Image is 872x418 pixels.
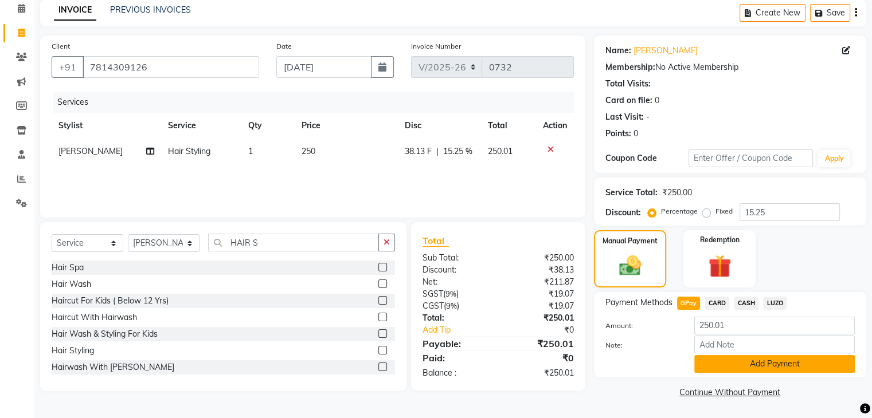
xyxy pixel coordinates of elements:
[661,206,698,216] label: Percentage
[414,276,498,288] div: Net:
[446,301,457,310] span: 9%
[694,317,855,334] input: Amount
[634,45,698,57] a: [PERSON_NAME]
[740,4,805,22] button: Create New
[423,289,443,299] span: SGST
[605,94,652,107] div: Card on file:
[52,41,70,52] label: Client
[700,235,740,245] label: Redemption
[605,207,641,219] div: Discount:
[634,128,638,140] div: 0
[605,78,651,90] div: Total Visits:
[597,340,686,350] label: Note:
[498,264,582,276] div: ₹38.13
[810,4,850,22] button: Save
[512,324,582,336] div: ₹0
[414,264,498,276] div: Discount:
[52,328,158,340] div: Hair Wash & Styling For Kids
[605,45,631,57] div: Name:
[414,337,498,350] div: Payable:
[596,387,864,399] a: Continue Without Payment
[58,146,123,156] span: [PERSON_NAME]
[52,278,91,290] div: Hair Wash
[168,146,210,156] span: Hair Styling
[536,113,574,139] th: Action
[498,288,582,300] div: ₹19.07
[818,150,850,167] button: Apply
[605,61,855,73] div: No Active Membership
[763,297,787,310] span: LUZO
[705,297,729,310] span: CARD
[481,113,536,139] th: Total
[53,92,582,113] div: Services
[52,113,161,139] th: Stylist
[662,187,692,199] div: ₹250.00
[605,152,689,164] div: Coupon Code
[445,289,456,298] span: 9%
[398,113,481,139] th: Disc
[689,149,814,167] input: Enter Offer / Coupon Code
[414,288,498,300] div: ( )
[605,111,644,123] div: Last Visit:
[276,41,292,52] label: Date
[414,367,498,379] div: Balance :
[694,355,855,373] button: Add Payment
[612,253,648,278] img: _cash.svg
[414,312,498,324] div: Total:
[83,56,259,78] input: Search by Name/Mobile/Email/Code
[677,297,701,310] span: GPay
[295,113,398,139] th: Price
[646,111,650,123] div: -
[52,345,94,357] div: Hair Styling
[405,145,432,157] span: 38.13 F
[488,146,513,156] span: 250.01
[52,311,137,324] div: Haircut With Hairwash
[302,146,315,156] span: 250
[52,295,169,307] div: Haircut For Kids ( Below 12 Yrs)
[423,301,444,311] span: CGST
[498,276,582,288] div: ₹211.87
[443,145,472,157] span: 15.25 %
[603,236,658,246] label: Manual Payment
[605,187,658,199] div: Service Total:
[605,297,672,309] span: Payment Methods
[734,297,758,310] span: CASH
[110,5,191,15] a: PREVIOUS INVOICES
[605,128,631,140] div: Points:
[701,252,738,281] img: _gift.svg
[655,94,659,107] div: 0
[694,336,855,353] input: Add Note
[715,206,733,216] label: Fixed
[241,113,295,139] th: Qty
[498,337,582,350] div: ₹250.01
[414,351,498,365] div: Paid:
[498,300,582,312] div: ₹19.07
[605,61,655,73] div: Membership:
[414,252,498,264] div: Sub Total:
[423,235,449,247] span: Total
[161,113,241,139] th: Service
[498,351,582,365] div: ₹0
[52,56,84,78] button: +91
[208,234,379,251] input: Search or Scan
[498,252,582,264] div: ₹250.00
[414,324,512,336] a: Add Tip
[52,262,84,274] div: Hair Spa
[52,361,174,373] div: Hairwash With [PERSON_NAME]
[498,312,582,324] div: ₹250.01
[411,41,461,52] label: Invoice Number
[597,321,686,331] label: Amount:
[414,300,498,312] div: ( )
[498,367,582,379] div: ₹250.01
[436,145,439,157] span: |
[248,146,253,156] span: 1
